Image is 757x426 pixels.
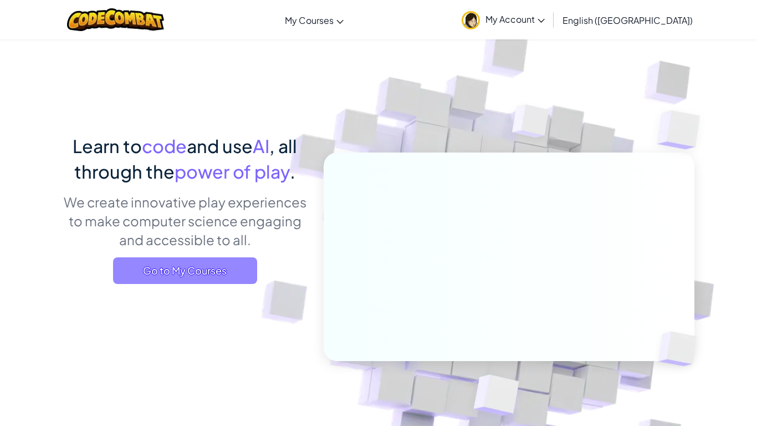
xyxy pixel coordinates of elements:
[187,135,253,157] span: and use
[492,83,571,165] img: Overlap cubes
[113,257,257,284] a: Go to My Courses
[73,135,142,157] span: Learn to
[456,2,550,37] a: My Account
[485,13,545,25] span: My Account
[635,83,731,177] img: Overlap cubes
[290,160,295,182] span: .
[142,135,187,157] span: code
[285,14,334,26] span: My Courses
[562,14,693,26] span: English ([GEOGRAPHIC_DATA])
[175,160,290,182] span: power of play
[67,8,164,31] img: CodeCombat logo
[640,308,723,389] img: Overlap cubes
[462,11,480,29] img: avatar
[63,192,307,249] p: We create innovative play experiences to make computer science engaging and accessible to all.
[279,5,349,35] a: My Courses
[557,5,698,35] a: English ([GEOGRAPHIC_DATA])
[253,135,269,157] span: AI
